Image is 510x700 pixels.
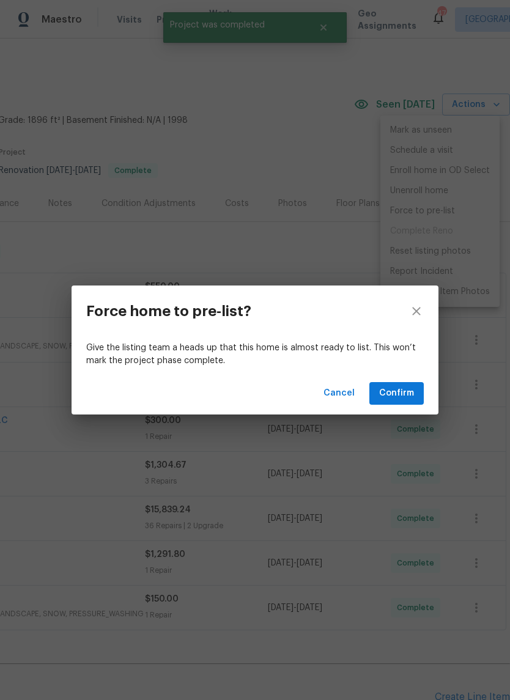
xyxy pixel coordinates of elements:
button: close [394,286,438,337]
h3: Force home to pre-list? [86,303,251,320]
p: Give the listing team a heads up that this home is almost ready to list. This won’t mark the proj... [86,342,424,367]
button: Confirm [369,382,424,405]
button: Cancel [319,382,360,405]
span: Cancel [323,386,355,401]
span: Confirm [379,386,414,401]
